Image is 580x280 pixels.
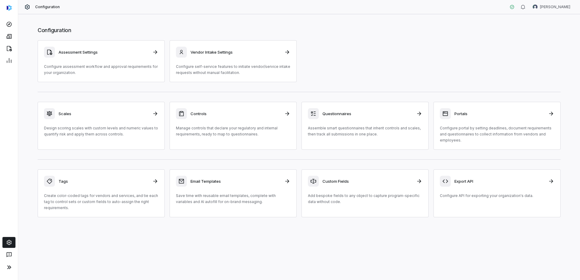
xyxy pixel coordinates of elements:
p: Assemble smart questionnaires that inherit controls and scales, then track all submissions in one... [308,125,422,137]
p: Configure portal by setting deadlines, document requirements and questionnaires to collect inform... [440,125,554,143]
h3: Questionnaires [322,111,413,116]
span: [PERSON_NAME] [540,5,570,9]
a: Vendor Intake SettingsConfigure self-service features to initiate vendor/service intake requests ... [170,40,297,82]
p: Create color-coded tags for vendors and services, and tie each tag to control sets or custom fiel... [44,193,158,211]
span: Configuration [35,5,60,9]
p: Add bespoke fields to any object to capture program-specific data without code. [308,193,422,205]
h3: Assessment Settings [59,49,149,55]
img: Brian Anderson avatar [533,5,538,9]
p: Configure API for exporting your organization's data. [440,193,554,199]
h1: Configuration [38,26,561,34]
h3: Custom Fields [322,178,413,184]
p: Save time with reusable email templates, complete with variables and AI autofill for on-brand mes... [176,193,290,205]
a: Assessment SettingsConfigure assessment workflow and approval requirements for your organization. [38,40,165,82]
a: Custom FieldsAdd bespoke fields to any object to capture program-specific data without code. [302,169,429,217]
p: Design scoring scales with custom levels and numeric values to quantify risk and apply them acros... [44,125,158,137]
p: Configure assessment workflow and approval requirements for your organization. [44,64,158,76]
h3: Export API [454,178,545,184]
h3: Scales [59,111,149,116]
a: TagsCreate color-coded tags for vendors and services, and tie each tag to control sets or custom ... [38,169,165,217]
a: PortalsConfigure portal by setting deadlines, document requirements and questionnaires to collect... [433,102,561,150]
button: Brian Anderson avatar[PERSON_NAME] [529,2,574,12]
h3: Controls [191,111,281,116]
h3: Tags [59,178,149,184]
p: Manage controls that declare your regulatory and internal requirements, ready to map to questionn... [176,125,290,137]
a: QuestionnairesAssemble smart questionnaires that inherit controls and scales, then track all subm... [302,102,429,150]
p: Configure self-service features to initiate vendor/service intake requests without manual facilit... [176,64,290,76]
h3: Portals [454,111,545,116]
a: ScalesDesign scoring scales with custom levels and numeric values to quantify risk and apply them... [38,102,165,150]
a: Email TemplatesSave time with reusable email templates, complete with variables and AI autofill f... [170,169,297,217]
a: ControlsManage controls that declare your regulatory and internal requirements, ready to map to q... [170,102,297,150]
img: svg%3e [7,5,12,11]
a: Export APIConfigure API for exporting your organization's data. [433,169,561,217]
h3: Email Templates [191,178,281,184]
h3: Vendor Intake Settings [191,49,281,55]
